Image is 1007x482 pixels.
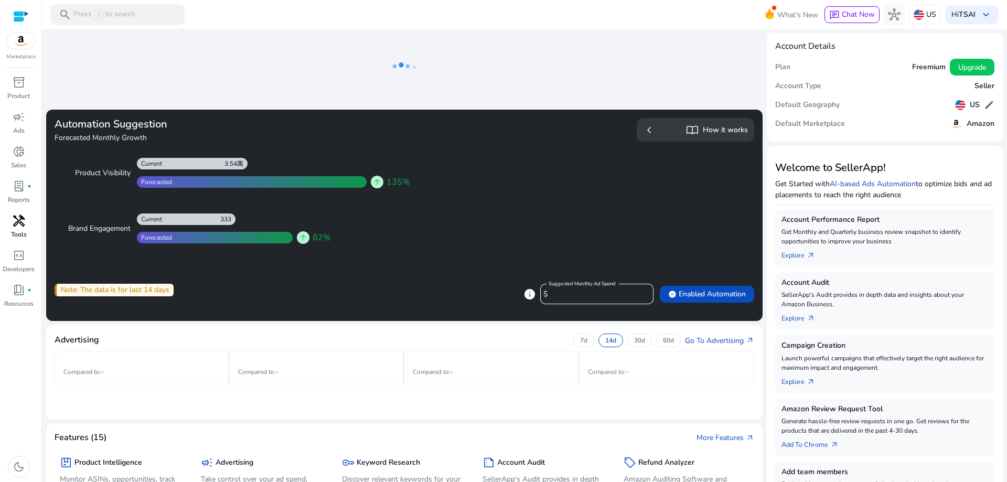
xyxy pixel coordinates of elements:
[951,11,976,18] p: Hi
[950,117,962,130] img: amazon.svg
[413,367,570,377] p: Compared to :
[781,405,988,414] h5: Amazon Review Request Tool
[60,456,72,469] span: package
[626,368,628,376] span: -
[950,59,994,76] button: Upgrade
[703,126,748,135] h5: How it works
[55,433,106,443] h4: Features (15)
[807,251,815,260] span: arrow_outward
[137,159,162,168] div: Current
[523,288,536,301] span: info
[73,9,135,20] p: Press to search
[781,309,823,324] a: Explorearrow_outward
[55,133,400,143] h4: Forecasted Monthly Growth
[580,336,587,345] p: 7d
[63,367,220,377] p: Compared to :
[216,458,253,467] h5: Advertising
[955,100,966,110] img: us.svg
[27,288,31,292] span: fiber_manual_record
[11,160,26,170] p: Sales
[970,101,980,110] h5: US
[63,168,131,178] div: Product Visibility
[497,458,545,467] h5: Account Audit
[660,286,754,303] button: verifiedEnabled Automation
[984,100,994,110] span: edit
[967,120,994,128] h5: Amazon
[4,299,34,308] p: Resources
[13,180,25,192] span: lab_profile
[775,82,821,91] h5: Account Type
[373,178,381,186] span: arrow_upward
[224,159,248,168] div: 3.54萬
[685,335,754,346] a: Go To Advertisingarrow_outward
[781,372,823,387] a: Explorearrow_outward
[958,62,986,73] span: Upgrade
[884,4,905,25] button: hub
[830,441,839,449] span: arrow_outward
[13,460,25,473] span: dark_mode
[7,91,30,101] p: Product
[549,280,616,287] mat-label: Suggested Monthly Ad Spend
[912,63,946,72] h5: Freemium
[238,367,395,377] p: Compared to :
[137,215,162,223] div: Current
[777,6,818,24] span: What's New
[638,458,694,467] h5: Refund Analyzer
[543,289,548,299] span: $
[829,10,840,20] span: chat
[201,456,213,469] span: campaign
[959,9,976,19] b: TSAI
[746,336,754,345] span: arrow_outward
[775,178,994,200] p: Get Started with to optimize bids and ad placements to reach the right audience
[357,458,420,467] h5: Keyword Research
[63,223,131,234] div: Brand Engagement
[842,9,875,19] span: Chat Now
[13,249,25,262] span: code_blocks
[781,227,988,246] p: Get Monthly and Quarterly business review snapshot to identify opportunities to improve your busi...
[830,179,916,189] a: AI-based Ads Automation
[342,456,355,469] span: key
[781,354,988,372] p: Launch powerful campaigns that effectively target the right audience for maximum impact and engag...
[781,341,988,350] h5: Campaign Creation
[74,458,142,467] h5: Product Intelligence
[13,215,25,227] span: handyman
[101,368,104,376] span: -
[483,456,495,469] span: summarize
[55,118,400,131] h3: Automation Suggestion
[775,63,790,72] h5: Plan
[588,367,746,377] p: Compared to :
[137,178,172,186] div: Forecasted
[697,432,754,443] a: More Featuresarrow_outward
[11,230,27,239] p: Tools
[686,124,699,136] span: import_contacts
[3,264,35,274] p: Developers
[781,216,988,224] h5: Account Performance Report
[59,8,71,21] span: search
[926,5,936,24] p: US
[807,314,815,323] span: arrow_outward
[781,246,823,261] a: Explorearrow_outward
[746,434,754,442] span: arrow_outward
[643,124,656,136] span: chevron_left
[775,41,835,51] h4: Account Details
[775,101,840,110] h5: Default Geography
[313,231,331,244] span: 82%
[781,416,988,435] p: Generate hassle-free review requests in one go. Get reviews for the products that are delivered i...
[781,279,988,287] h5: Account Audit
[220,215,235,223] div: 333
[13,284,25,296] span: book_4
[13,76,25,89] span: inventory_2
[914,9,924,20] img: us.svg
[13,145,25,158] span: donut_small
[27,184,31,188] span: fiber_manual_record
[94,9,103,20] span: /
[775,120,845,128] h5: Default Marketplace
[299,233,307,242] span: arrow_upward
[663,336,674,345] p: 60d
[668,290,677,298] span: verified
[624,456,636,469] span: sell
[276,368,278,376] span: -
[974,82,994,91] h5: Seller
[775,162,994,174] h3: Welcome to SellerApp!
[137,233,172,242] div: Forecasted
